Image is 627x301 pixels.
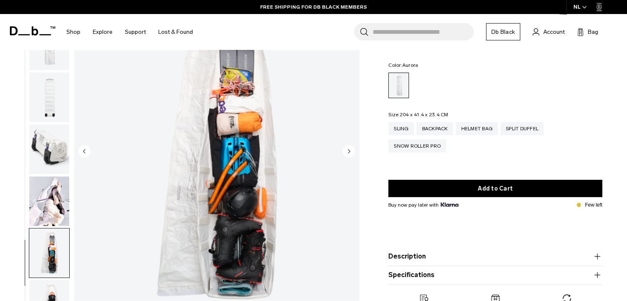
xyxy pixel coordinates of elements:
button: Previous slide [78,145,91,159]
img: Weigh_Lighter_Snow_Roller_Pro_127L_6.png [29,228,69,278]
img: {"height" => 20, "alt" => "Klarna"} [441,202,458,207]
a: Lost & Found [158,17,193,47]
a: Explore [93,17,113,47]
legend: Color: [388,63,418,68]
a: FREE SHIPPING FOR DB BLACK MEMBERS [260,3,367,11]
button: Weigh Lighter Snow Roller Pro 127L Aurora [29,176,70,226]
a: Account [533,27,565,37]
span: Bag [588,28,598,36]
nav: Main Navigation [60,14,199,50]
button: Weigh_Lighter_Snow_Roller_Pro_127L_6.png [29,228,70,278]
button: Next slide [343,145,355,159]
button: Weigh_Lighter_Snow_Roller_Pro_127L_4.png [29,124,70,174]
a: Backpack [416,122,453,135]
button: Specifications [388,270,602,280]
a: Sling [388,122,414,135]
p: Few left [585,201,602,209]
a: Support [125,17,146,47]
img: Weigh_Lighter_Snow_Roller_Pro_127L_4.png [29,125,69,174]
span: Buy now pay later with [388,201,458,209]
span: 204 x 41.4 x 23.4 CM [399,112,448,118]
span: Account [543,28,565,36]
a: Aurora [388,73,409,98]
img: Weigh_Lighter_Snow_Roller_Pro_127L_3.png [29,73,69,122]
legend: Size: [388,112,448,117]
button: Weigh_Lighter_Snow_Roller_Pro_127L_3.png [29,72,70,122]
a: Snow Roller Pro [388,139,446,153]
a: Shop [66,17,80,47]
img: Weigh Lighter Snow Roller Pro 127L Aurora [29,176,69,226]
button: Description [388,252,602,261]
button: Add to Cart [388,180,602,197]
a: Helmet Bag [456,122,498,135]
span: Aurora [402,62,418,68]
a: Db Black [486,23,520,40]
a: Split Duffel [500,122,544,135]
button: Bag [577,27,598,37]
